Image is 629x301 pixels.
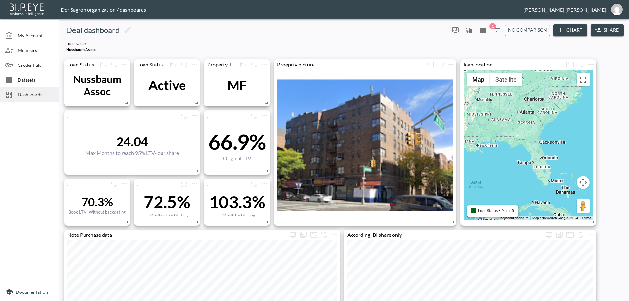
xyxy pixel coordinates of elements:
span: Chart settings [120,179,130,189]
div: Active [148,77,186,93]
button: more [544,230,554,240]
span: Chart settings [120,59,130,70]
div: Loan Status [64,61,99,67]
button: more [189,59,200,70]
span: Attach chart to a group [249,180,259,186]
button: Show satellite imagery [490,73,522,86]
button: more [586,230,596,240]
button: Datasets [478,25,488,35]
a: Documentation [5,288,54,296]
button: Show street map [467,73,490,86]
span: Map data ©2025 Google, INEGI [532,216,578,220]
div: Book LTV- Without backdating [68,209,126,215]
div: 72.5% [144,192,190,212]
span: Attach chart to a group [179,112,190,118]
span: Nussbaum Assoc [66,47,96,52]
span: Attach chart to a group [435,61,446,67]
span: Datasets [18,76,54,83]
div: Show as… [298,230,309,240]
button: more [179,179,189,189]
button: Keyboard shortcuts [500,216,528,220]
span: Chart settings [586,230,596,240]
span: Chart settings [446,59,456,70]
span: Attach chart to a group [179,61,189,67]
button: Toggle fullscreen view [577,73,590,86]
span: Attach chart to a group [575,231,586,237]
span: Attach chart to a group [319,231,330,237]
div: [PERSON_NAME] [PERSON_NAME] [524,7,606,13]
button: Drag Pegman onto the map to open Street View [577,199,590,213]
div: Loan Status [134,61,168,67]
div: . [64,180,109,187]
span: Chart settings [190,110,200,121]
div: MF [227,77,247,93]
button: more [249,179,259,189]
button: Fullscreen [565,230,575,240]
button: Chart [553,24,587,36]
a: Open this area in Google Maps (opens a new window) [465,212,487,220]
div: Original LTV [208,155,266,161]
div: Dor Sagron organization / dashboards [61,7,524,13]
div: Property Type [204,61,238,67]
button: more [330,230,340,240]
div: According IBI share only [344,232,544,238]
button: Fullscreen [309,230,319,240]
button: more [249,110,259,121]
span: Documentation [16,289,48,295]
span: My Account [18,32,54,39]
button: more [319,230,330,240]
div: Show as… [554,230,565,240]
span: Chart settings [189,179,200,189]
button: 1 [491,25,502,35]
div: Loan Name [66,41,96,46]
div: 103.3% [209,192,265,212]
span: Attach chart to a group [249,61,259,67]
button: Fullscreen [168,59,179,70]
div: LTV without backdaiting [144,213,190,217]
span: Chart settings [259,59,270,70]
button: more [120,59,130,70]
div: Max Months to reach 95% LTV- our share [86,150,179,156]
button: more [179,110,190,121]
span: 1 [489,23,496,29]
button: No comparison [505,25,550,36]
img: 1164200f4aa6a40d8dd768f45b93975b [611,4,623,15]
span: Chart settings [189,59,200,70]
img: bipeye-logo [8,2,46,16]
span: Members [18,47,54,54]
div: Nussbaum Assoc [67,73,127,98]
button: more [109,59,120,70]
button: Map camera controls [577,176,590,189]
button: Fullscreen [565,59,575,70]
button: Fullscreen [99,59,109,70]
span: Chart settings [330,230,340,240]
span: Attach chart to a group [575,61,586,67]
span: Attach chart to a group [179,180,189,186]
span: Attach chart to a group [109,61,120,67]
div: 24.04 [86,134,179,149]
div: loan location [460,61,565,67]
div: . [204,112,249,119]
div: LTV with backdaiting [209,213,265,217]
svg: Edit [124,26,132,34]
button: Share [591,24,624,36]
span: Chart settings [586,59,596,70]
span: No comparison [508,26,547,34]
button: more [190,110,200,121]
span: Display settings [288,230,298,240]
button: more [109,179,120,189]
button: more [259,179,270,189]
button: more [249,59,259,70]
button: more [259,59,270,70]
button: more [446,59,456,70]
span: Chart settings [259,110,270,121]
h5: Deal dashboard [66,25,120,35]
div: Proeprty picture [274,61,425,67]
div: 66.9% [208,129,266,154]
button: more [259,110,270,121]
button: orens@ibi.co.il [606,2,627,17]
div: Enable/disable chart dragging [464,25,474,35]
div: . [134,180,179,187]
button: more [575,230,586,240]
span: Display settings [450,25,461,35]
